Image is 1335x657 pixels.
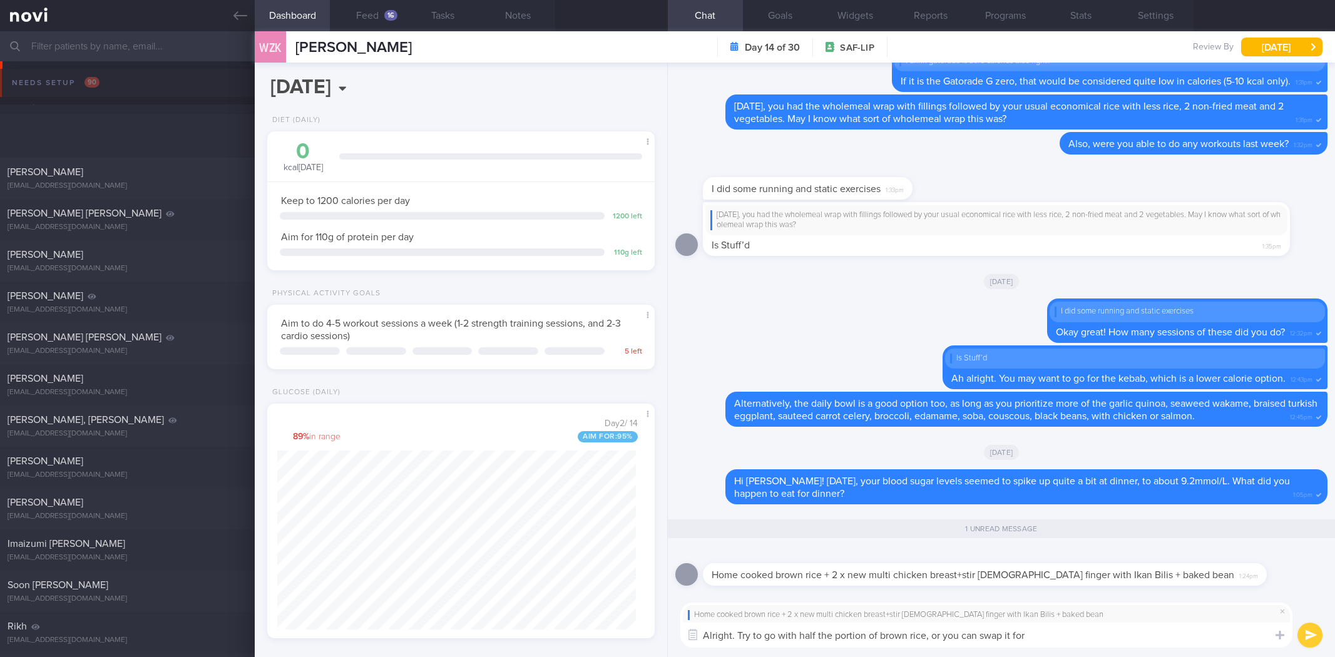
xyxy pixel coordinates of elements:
span: 12:32pm [1290,326,1312,338]
span: [PERSON_NAME] [8,497,83,507]
span: [PERSON_NAME] [PERSON_NAME] [8,208,161,218]
span: Review By [1193,42,1234,53]
div: [EMAIL_ADDRESS][DOMAIN_NAME] [8,388,247,397]
div: [EMAIL_ADDRESS][DOMAIN_NAME] [8,553,247,563]
span: Ah alright. You may want to go for the kebab, which is a lower calorie option. [951,374,1286,384]
span: Soon [PERSON_NAME] [8,580,108,590]
div: Home cooked brown rice + 2 x new multi chicken breast+stir [DEMOGRAPHIC_DATA] finger with Ikan Bi... [688,610,1285,620]
span: Is Stuff’d [712,240,750,250]
div: WZK [252,24,289,72]
span: If it is the Gatorade G zero, that would be considered quite low in calories (5-10 kcal only). [901,76,1291,86]
span: 12:43pm [1291,372,1312,384]
div: [EMAIL_ADDRESS][DOMAIN_NAME] [8,471,247,480]
div: Diet (Daily) [267,116,320,125]
div: Physical Activity Goals [267,289,381,298]
span: [PERSON_NAME] [PERSON_NAME] [8,332,161,342]
span: [DATE] [984,445,1020,460]
div: [EMAIL_ADDRESS][DOMAIN_NAME] [8,636,247,645]
span: [PERSON_NAME] [295,40,412,55]
div: Glucose (Daily) [267,388,340,397]
span: Aim for 110g of protein per day [281,232,414,242]
span: 1:24pm [1239,569,1258,581]
div: [EMAIL_ADDRESS][DOMAIN_NAME] [8,264,247,273]
div: 110 g left [611,248,642,258]
span: 1:35pm [1262,239,1281,251]
span: [PERSON_NAME] [8,167,83,177]
button: [DATE] [1241,38,1322,56]
strong: 89 % [293,432,309,441]
span: [PERSON_NAME] [8,291,83,301]
div: 5 left [611,347,642,357]
span: Rikh [8,621,27,631]
div: Day 2 / 14 [605,417,647,430]
div: 0 [280,141,327,163]
span: Home cooked brown rice + 2 x new multi chicken breast+stir [DEMOGRAPHIC_DATA] finger with Ikan Bi... [712,570,1234,580]
span: [DATE], you had the wholemeal wrap with fillings followed by your usual economical rice with less... [734,101,1284,124]
span: Also, were you able to do any workouts last week? [1068,139,1289,149]
span: 1:05pm [1293,487,1312,499]
span: 1:32pm [1294,138,1312,150]
div: I did some running and static exercises [1055,307,1320,317]
span: 1:33pm [886,183,904,195]
span: 90 [84,77,100,88]
span: Hi [PERSON_NAME]! [DATE], your blood sugar levels seemed to spike up quite a bit at dinner, to ab... [734,476,1290,499]
span: Alternatively, the daily bowl is a good option too, as long as you prioritize more of the garlic ... [734,399,1317,421]
div: [EMAIL_ADDRESS][DOMAIN_NAME] [8,223,247,232]
span: 1:31pm [1296,75,1312,87]
span: [PERSON_NAME] [8,374,83,384]
span: I did some running and static exercises [712,184,881,194]
div: 1200 left [611,212,642,222]
div: [EMAIL_ADDRESS][DOMAIN_NAME] [8,181,247,191]
div: 16 [384,10,397,21]
div: kcal [DATE] [280,141,327,174]
span: 1:31pm [1296,113,1312,125]
div: [EMAIL_ADDRESS][DOMAIN_NAME] [8,512,247,521]
span: Imaizumi [PERSON_NAME] [8,539,125,549]
span: 12:45pm [1290,410,1312,422]
div: Is Stuff’d [950,354,1320,364]
div: [EMAIL_ADDRESS][DOMAIN_NAME] [8,347,247,356]
strong: Day 14 of 30 [745,41,800,54]
div: [EMAIL_ADDRESS][DOMAIN_NAME] [8,429,247,439]
div: [DATE], you had the wholemeal wrap with fillings followed by your usual economical rice with less... [710,210,1282,231]
span: Keep to 1200 calories per day [281,196,410,206]
div: [EMAIL_ADDRESS][DOMAIN_NAME] [8,305,247,315]
span: Aim to do 4-5 workout sessions a week (1-2 strength training sessions, and 2-3 cardio sessions) [281,318,621,341]
span: [PERSON_NAME] [8,456,83,466]
span: Aim for: 95 % [578,431,638,442]
span: [PERSON_NAME], [PERSON_NAME] [8,415,164,425]
span: Okay great! How many sessions of these did you do? [1056,327,1285,337]
span: in range [293,432,340,443]
span: SAF-LIP [840,42,874,54]
span: [PERSON_NAME] [8,250,83,260]
span: [DATE] [984,274,1020,289]
div: [EMAIL_ADDRESS][DOMAIN_NAME] [8,594,247,604]
div: Needs setup [9,74,103,91]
